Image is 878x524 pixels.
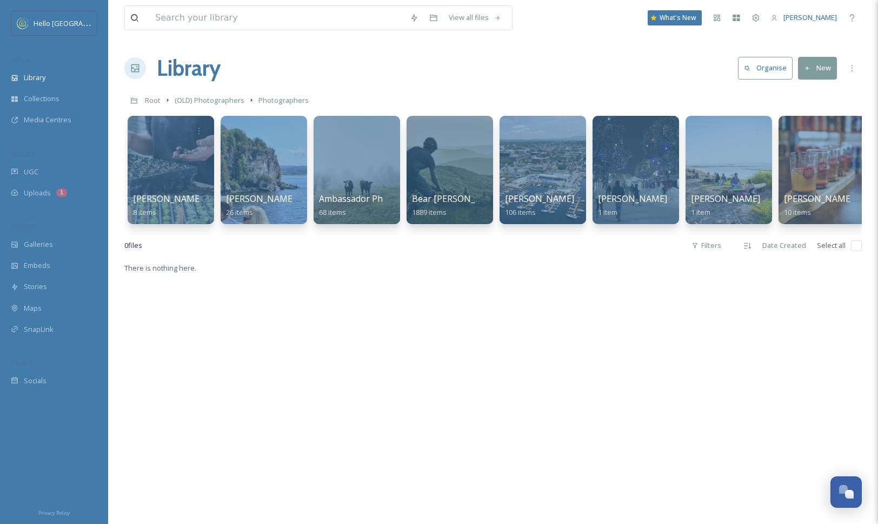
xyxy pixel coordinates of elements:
[757,235,812,256] div: Date Created
[598,207,617,217] span: 1 item
[133,193,273,205] span: [PERSON_NAME] (@abbyportman)
[124,263,196,273] span: There is nothing here.
[505,194,574,217] a: [PERSON_NAME]106 items
[505,207,536,217] span: 106 items
[175,94,244,107] a: (OLD) Photographers
[24,324,54,335] span: SnapLink
[598,193,667,205] span: [PERSON_NAME]
[17,18,28,29] img: images.png
[133,207,156,217] span: 8 items
[691,193,760,205] span: [PERSON_NAME]
[412,194,554,217] a: Bear [PERSON_NAME] (@bearcieri)1889 items
[24,94,59,104] span: Collections
[784,207,811,217] span: 10 items
[24,281,47,292] span: Stories
[24,188,51,198] span: Uploads
[226,194,343,217] a: [PERSON_NAME] @s.a.foodie26 items
[24,260,50,271] span: Embeds
[319,193,401,205] span: Ambassador Photos
[56,188,67,197] div: 1
[412,193,554,205] span: Bear [PERSON_NAME] (@bearcieri)
[798,57,837,79] button: New
[34,18,121,28] span: Hello [GEOGRAPHIC_DATA]
[817,240,846,251] span: Select all
[226,207,253,217] span: 26 items
[691,207,710,217] span: 1 item
[133,194,273,217] a: [PERSON_NAME] (@abbyportman)8 items
[11,150,34,158] span: COLLECT
[648,10,702,25] a: What's New
[145,95,161,105] span: Root
[738,57,793,79] button: Organise
[145,94,161,107] a: Root
[598,194,667,217] a: [PERSON_NAME]1 item
[124,240,142,251] span: 0 file s
[24,376,46,386] span: Socials
[11,222,36,231] span: WIDGETS
[38,509,70,516] span: Privacy Policy
[38,506,70,519] a: Privacy Policy
[691,194,760,217] a: [PERSON_NAME]1 item
[505,193,574,205] span: [PERSON_NAME]
[830,476,862,508] button: Open Chat
[226,193,343,205] span: [PERSON_NAME] @s.a.foodie
[24,239,53,250] span: Galleries
[258,94,309,107] a: Photographers
[783,12,837,22] span: [PERSON_NAME]
[319,194,401,217] a: Ambassador Photos68 items
[157,52,221,84] a: Library
[11,56,30,64] span: MEDIA
[150,6,404,30] input: Search your library
[11,359,32,367] span: SOCIALS
[24,167,38,177] span: UGC
[766,7,842,28] a: [PERSON_NAME]
[412,207,447,217] span: 1889 items
[258,95,309,105] span: Photographers
[319,207,346,217] span: 68 items
[24,73,45,83] span: Library
[686,235,727,256] div: Filters
[24,303,42,313] span: Maps
[443,7,507,28] a: View all files
[738,57,798,79] a: Organise
[175,95,244,105] span: (OLD) Photographers
[24,115,71,125] span: Media Centres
